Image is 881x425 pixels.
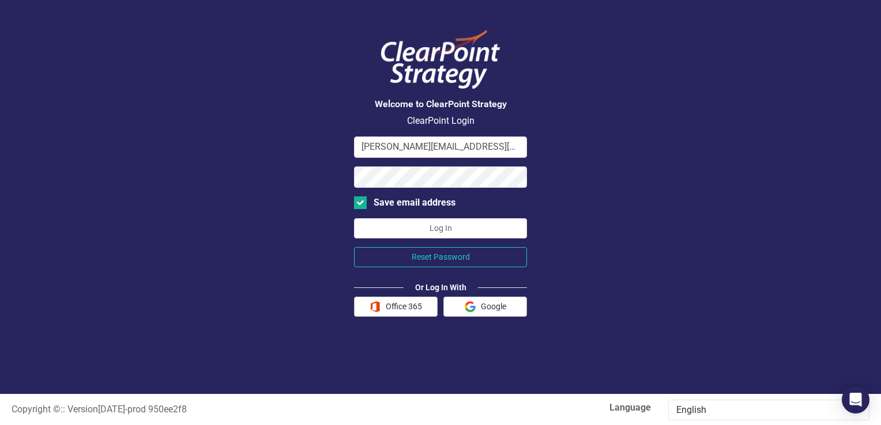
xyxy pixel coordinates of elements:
img: ClearPoint Logo [371,23,510,96]
span: Copyright © [12,404,61,415]
div: Or Log In With [404,282,478,293]
img: Google [465,301,476,312]
img: Office 365 [370,301,381,312]
button: Office 365 [354,297,438,317]
button: Google [443,297,527,317]
div: :: Version [DATE] - prod 950ee2f8 [3,403,440,416]
input: Email Address [354,136,527,158]
div: Save email address [374,196,455,210]
h3: Welcome to ClearPoint Strategy [354,99,527,109]
div: Open Intercom Messenger [842,386,869,413]
p: ClearPoint Login [354,115,527,128]
label: Language [449,401,651,415]
button: Log In [354,218,527,238]
div: English [676,404,849,417]
button: Reset Password [354,247,527,267]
